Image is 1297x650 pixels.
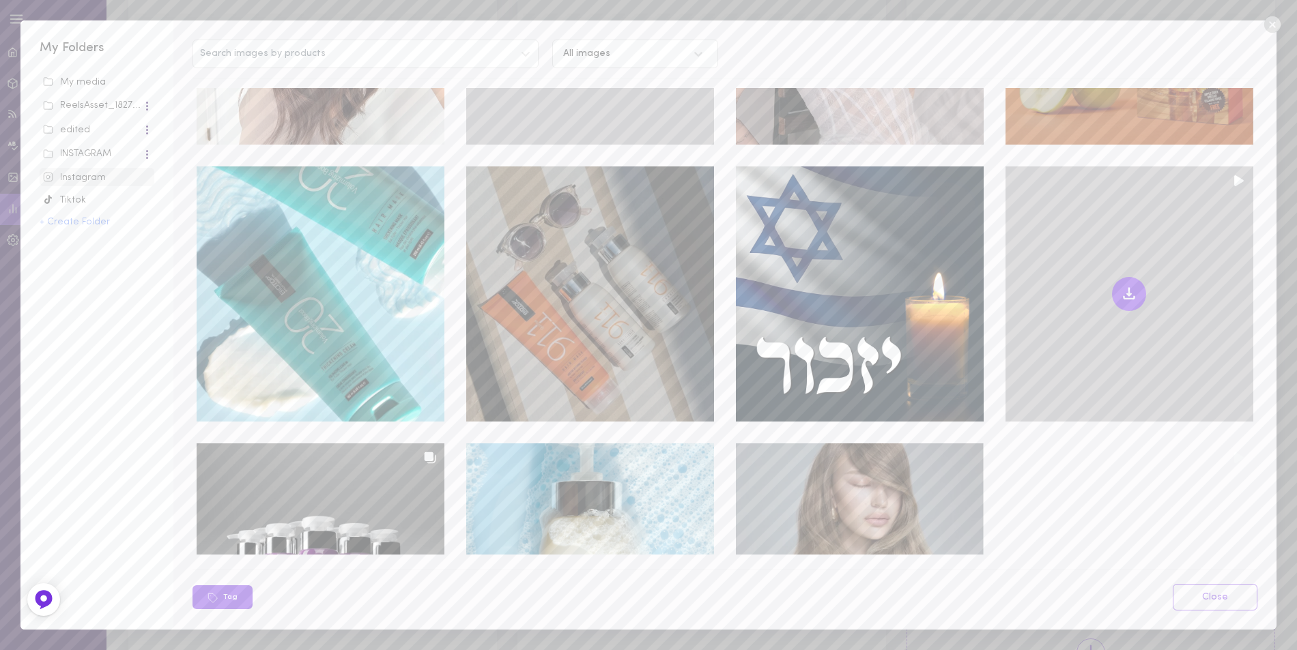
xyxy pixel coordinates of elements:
span: My Folders [40,42,104,55]
a: Close [1173,584,1257,610]
button: Tag [193,585,253,609]
button: + Create Folder [40,218,110,227]
span: Search images by products [200,49,326,59]
div: Tiktok [43,194,151,207]
div: My media [43,76,151,89]
div: INSTAGRAM [43,147,143,161]
div: edited [43,123,143,137]
div: All images [563,49,610,59]
div: Instagram [43,171,151,185]
div: ReelsAsset_18272_7896 [43,99,143,113]
img: Feedback Button [33,589,54,610]
div: Search images by productsAll imagesTagClose [173,20,1276,629]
